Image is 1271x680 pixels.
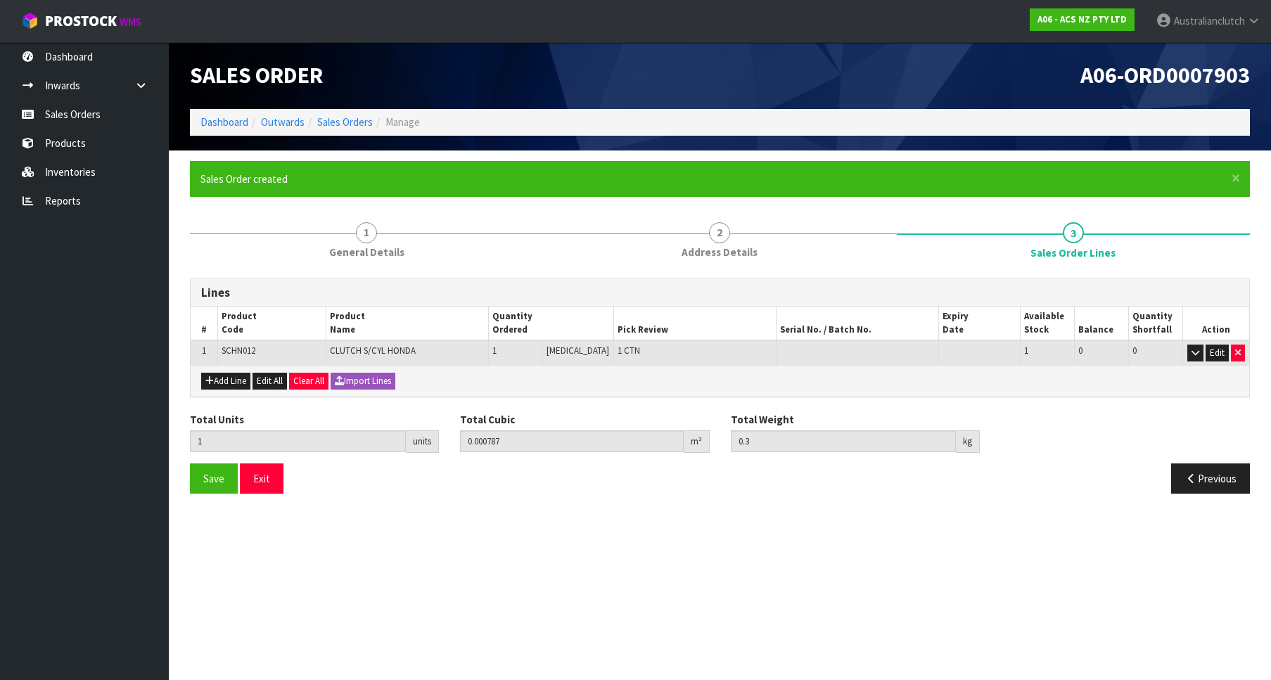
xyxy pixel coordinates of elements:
[202,345,206,357] span: 1
[240,463,283,494] button: Exit
[1171,463,1250,494] button: Previous
[1129,307,1183,340] th: Quantity Shortfall
[190,463,238,494] button: Save
[614,307,777,340] th: Pick Review
[190,61,323,89] span: Sales Order
[1232,168,1240,188] span: ×
[460,412,515,427] label: Total Cubic
[289,373,328,390] button: Clear All
[190,430,406,452] input: Total Units
[492,345,497,357] span: 1
[1132,345,1137,357] span: 0
[21,12,39,30] img: cube-alt.png
[331,373,395,390] button: Import Lines
[326,307,489,340] th: Product Name
[406,430,439,453] div: units
[1174,14,1245,27] span: Australianclutch
[329,245,404,259] span: General Details
[218,307,326,340] th: Product Code
[200,172,288,186] span: Sales Order created
[191,307,218,340] th: #
[261,115,305,129] a: Outwards
[330,345,416,357] span: CLUTCH S/CYL HONDA
[618,345,640,357] span: 1 CTN
[460,430,683,452] input: Total Cubic
[317,115,373,129] a: Sales Orders
[253,373,287,390] button: Edit All
[1080,61,1250,89] span: A06-ORD0007903
[190,268,1250,505] span: Sales Order Lines
[777,307,939,340] th: Serial No. / Batch No.
[1206,345,1229,361] button: Edit
[222,345,255,357] span: SCHN012
[201,286,1239,300] h3: Lines
[709,222,730,243] span: 2
[684,430,710,453] div: m³
[1063,222,1084,243] span: 3
[489,307,614,340] th: Quantity Ordered
[1037,13,1127,25] strong: A06 - ACS NZ PTY LTD
[120,15,141,29] small: WMS
[1075,307,1129,340] th: Balance
[939,307,1021,340] th: Expiry Date
[45,12,117,30] span: ProStock
[1183,307,1249,340] th: Action
[203,472,224,485] span: Save
[385,115,420,129] span: Manage
[731,412,794,427] label: Total Weight
[731,430,956,452] input: Total Weight
[201,373,250,390] button: Add Line
[356,222,377,243] span: 1
[1024,345,1028,357] span: 1
[547,345,609,357] span: [MEDICAL_DATA]
[190,412,244,427] label: Total Units
[1021,307,1075,340] th: Available Stock
[682,245,758,259] span: Address Details
[1078,345,1082,357] span: 0
[200,115,248,129] a: Dashboard
[956,430,980,453] div: kg
[1030,245,1116,260] span: Sales Order Lines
